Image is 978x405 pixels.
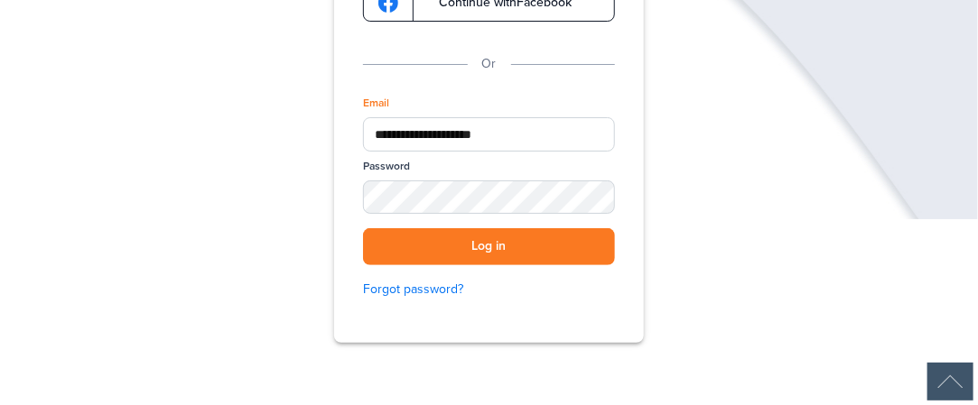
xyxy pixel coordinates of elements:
label: Email [363,96,389,111]
img: Back to Top [927,363,973,400]
p: Or [482,54,497,74]
a: Forgot password? [363,280,615,299]
button: Log in [363,228,615,265]
input: Email [363,117,615,152]
input: Password [363,180,615,214]
label: Password [363,159,410,174]
div: Scroll Back to Top [927,363,973,400]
